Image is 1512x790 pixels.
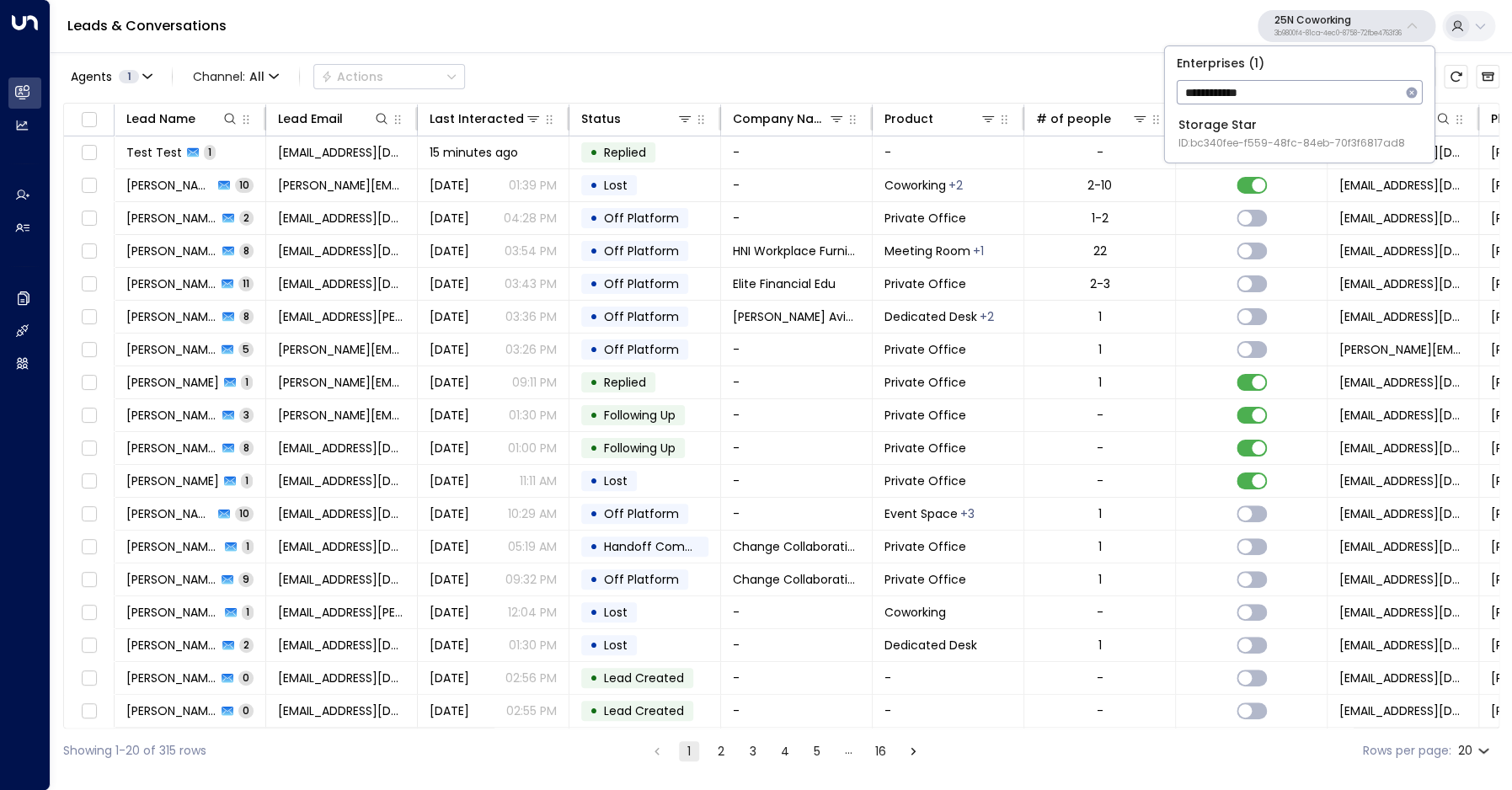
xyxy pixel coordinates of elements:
[590,697,598,725] div: •
[873,662,1024,694] td: -
[78,109,99,131] span: Toggle select all
[721,169,873,201] td: -
[78,372,99,393] span: Toggle select row
[604,702,684,719] span: Lead Created
[78,635,99,656] span: Toggle select row
[1363,742,1451,760] label: Rows per page:
[126,109,195,129] div: Lead Name
[63,742,206,760] div: Showing 1-20 of 315 rows
[126,308,217,325] span: Chase Moyer
[884,407,966,424] span: Private Office
[1339,637,1467,654] span: noreply@notifications.hubspot.com
[775,741,795,761] button: Go to page 4
[1097,702,1103,719] div: -
[604,374,646,391] span: Replied
[508,440,557,456] p: 01:00 PM
[1092,210,1109,227] div: 1-2
[508,604,557,621] p: 12:04 PM
[313,64,465,89] button: Actions
[430,275,469,292] span: Sep 22, 2025
[1093,243,1107,259] div: 22
[126,505,213,522] span: Andrew Bredfield
[873,695,1024,727] td: -
[590,171,598,200] div: •
[78,274,99,295] span: Toggle select row
[78,339,99,360] span: Toggle select row
[1172,53,1428,73] p: Enterprises ( 1 )
[733,243,860,259] span: HNI Workplace Furnishings
[430,604,469,621] span: Sep 19, 2025
[884,604,946,621] span: Coworking
[604,505,679,522] span: Off Platform
[278,670,405,686] span: jacobtzwiezen@outlook.com
[78,701,99,722] span: Toggle select row
[278,341,405,358] span: russ.sher@comcast.net
[581,109,621,129] div: Status
[721,596,873,628] td: -
[321,69,383,84] div: Actions
[430,702,469,719] span: Aug 22, 2025
[1339,407,1467,424] span: noreply@notifications.hubspot.com
[721,498,873,530] td: -
[679,741,699,761] button: page 1
[78,569,99,590] span: Toggle select row
[430,571,469,588] span: Apr 23, 2025
[1036,109,1148,129] div: # of people
[249,70,264,83] span: All
[721,432,873,464] td: -
[973,243,984,259] div: Private Office
[590,664,598,692] div: •
[78,175,99,196] span: Toggle select row
[278,210,405,227] span: mbruce@mainstayins.com
[884,109,996,129] div: Product
[884,243,970,259] span: Meeting Room
[239,408,254,422] span: 3
[278,538,405,555] span: travel@changecollaboration.com
[1339,702,1467,719] span: noreply@notifications.hubspot.com
[239,440,254,455] span: 8
[235,178,254,192] span: 10
[126,670,216,686] span: Jacob Zwiezen
[278,604,405,621] span: maia.ludmila@gmail.com
[1339,275,1467,292] span: noreply@notifications.hubspot.com
[604,571,679,588] span: Off Platform
[126,341,216,358] span: Russ Sher
[78,405,99,426] span: Toggle select row
[505,341,557,358] p: 03:26 PM
[126,210,217,227] span: Megan Bruce
[126,243,217,259] span: Leslie Eichelberger
[235,506,254,520] span: 10
[1339,440,1467,456] span: noreply@notifications.hubspot.com
[590,631,598,659] div: •
[733,308,860,325] span: Causey Aviation Unmanned
[242,605,254,619] span: 1
[980,308,994,325] div: Meeting Room,Private Office
[646,740,924,761] nav: pagination navigation
[508,505,557,522] p: 10:29 AM
[743,741,763,761] button: Go to page 3
[604,341,679,358] span: Off Platform
[512,374,557,391] p: 09:11 PM
[884,571,966,588] span: Private Office
[1098,505,1102,522] div: 1
[126,374,219,391] span: Russ Sher
[1097,440,1103,456] div: -
[505,243,557,259] p: 03:54 PM
[903,741,923,761] button: Go to next page
[884,538,966,555] span: Private Office
[78,307,99,328] span: Toggle select row
[278,243,405,259] span: eichelbergerl@hniworkplacefurnishings.com
[1274,30,1402,37] p: 3b9800f4-81ca-4ec0-8758-72fbe4763f36
[884,374,966,391] span: Private Office
[884,109,933,129] div: Product
[884,440,966,456] span: Private Office
[871,741,891,761] button: Go to page 16
[1098,571,1102,588] div: 1
[505,275,557,292] p: 03:43 PM
[721,366,873,398] td: -
[430,670,469,686] span: Aug 22, 2025
[948,177,963,194] div: Meeting Room,Private Office
[520,472,557,489] p: 11:11 AM
[604,308,679,325] span: Off Platform
[239,309,254,323] span: 8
